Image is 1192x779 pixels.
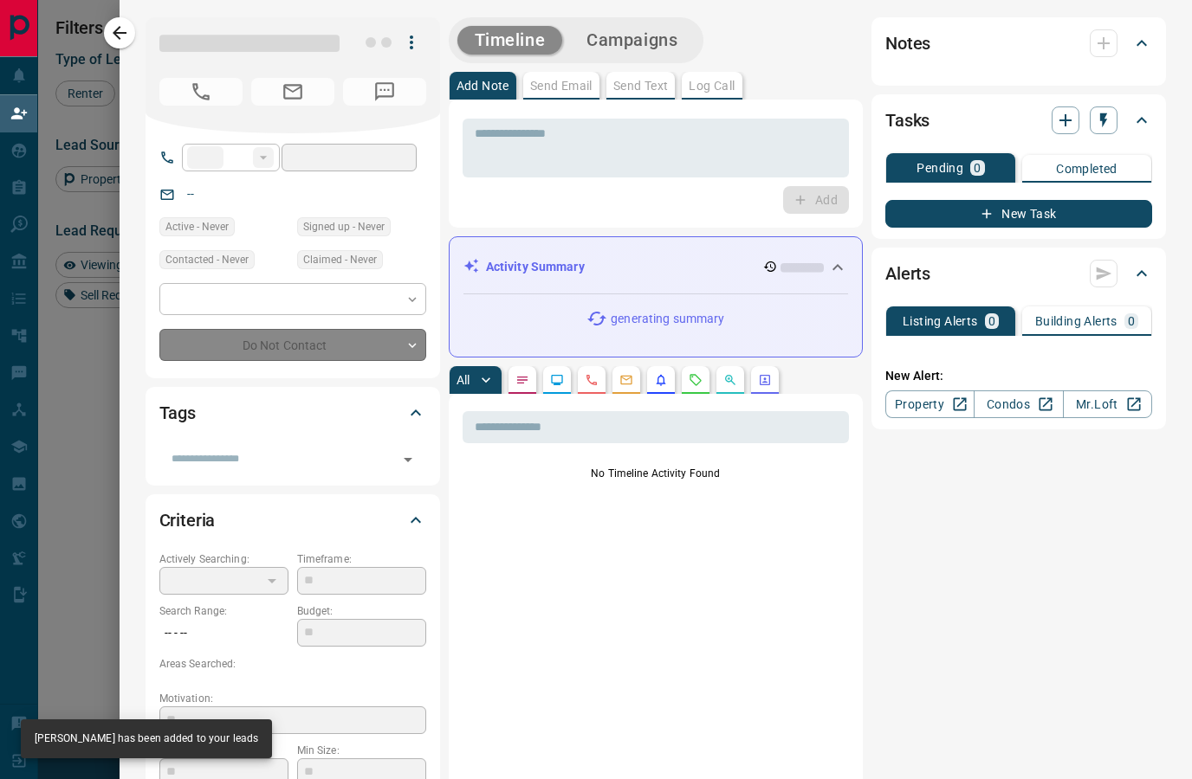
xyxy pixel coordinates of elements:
div: Notes [885,23,1152,64]
p: Completed [1056,163,1117,175]
p: 0 [974,162,981,174]
a: Condos [974,390,1063,418]
p: New Alert: [885,367,1152,385]
svg: Notes [515,373,529,387]
p: All [457,374,470,386]
p: Pending [917,162,963,174]
span: No Number [159,78,243,106]
p: 0 [988,315,995,327]
p: Listing Alerts [903,315,978,327]
a: Mr.Loft [1063,390,1152,418]
div: Tasks [885,100,1152,141]
p: Activity Summary [486,258,585,276]
span: Signed up - Never [303,218,385,235]
svg: Opportunities [723,373,737,387]
p: Building Alerts [1035,315,1117,327]
button: Open [396,447,420,472]
p: Budget: [297,603,426,619]
p: Actively Searching: [159,551,288,567]
svg: Emails [619,373,633,387]
svg: Agent Actions [758,373,772,387]
span: No Number [343,78,426,106]
p: Areas Searched: [159,656,426,672]
button: Timeline [457,26,563,55]
p: generating summary [611,310,724,328]
h2: Criteria [159,506,216,534]
button: Campaigns [569,26,695,55]
div: Do Not Contact [159,329,426,361]
span: Active - Never [165,218,229,235]
div: Criteria [159,499,426,541]
div: Activity Summary [463,251,848,283]
p: No Timeline Activity Found [463,466,849,481]
div: Tags [159,392,426,434]
h2: Notes [885,29,930,57]
svg: Lead Browsing Activity [550,373,564,387]
p: Add Note [457,80,509,92]
p: Min Size: [297,743,426,758]
div: [PERSON_NAME] has been added to your leads [35,724,258,753]
svg: Calls [585,373,599,387]
h2: Tags [159,399,196,427]
span: Contacted - Never [165,251,249,268]
p: Search Range: [159,603,288,619]
a: -- [187,187,194,201]
svg: Requests [689,373,703,387]
p: Timeframe: [297,551,426,567]
p: Motivation: [159,691,426,706]
button: New Task [885,200,1152,228]
a: Property [885,390,975,418]
p: 0 [1128,315,1135,327]
svg: Listing Alerts [654,373,668,387]
p: -- - -- [159,619,288,647]
span: Claimed - Never [303,251,377,268]
h2: Tasks [885,106,930,134]
span: No Email [251,78,334,106]
h2: Alerts [885,260,930,287]
div: Alerts [885,253,1152,294]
